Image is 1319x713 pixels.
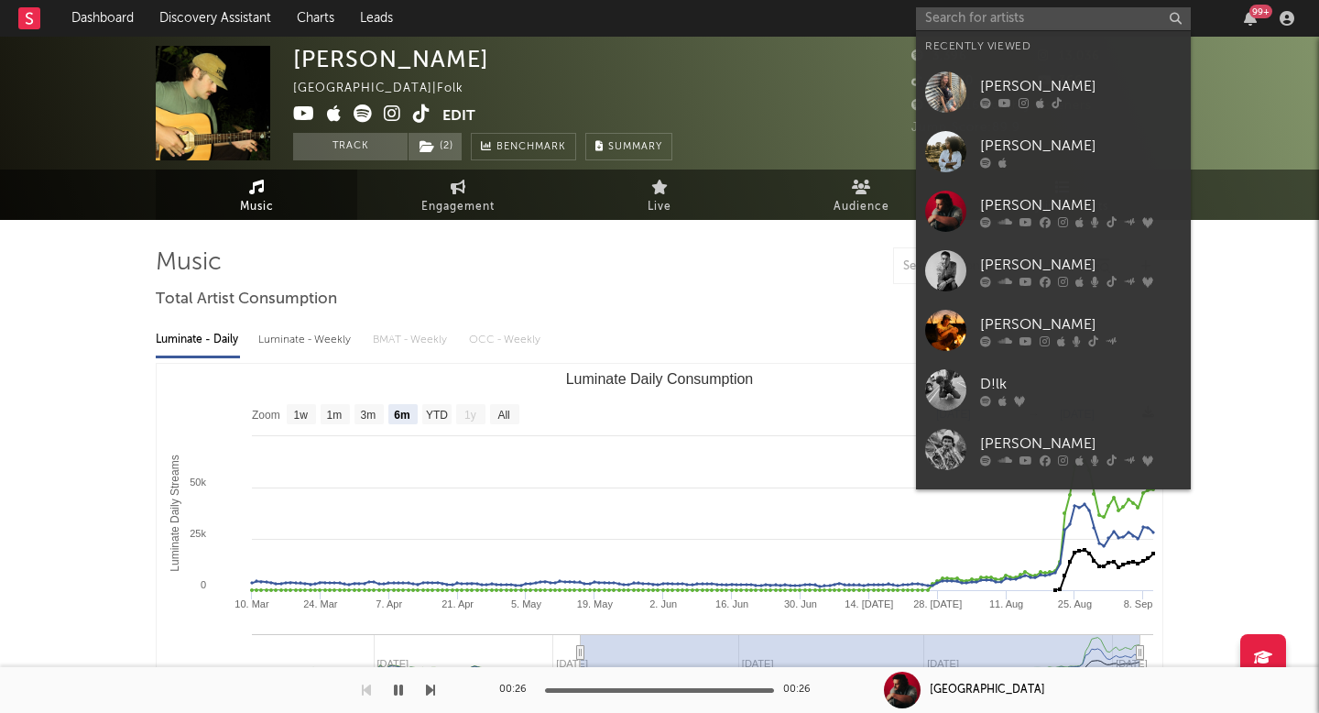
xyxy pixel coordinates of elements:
[989,598,1023,609] text: 11. Aug
[577,598,614,609] text: 19. May
[980,313,1182,335] div: [PERSON_NAME]
[916,360,1191,420] a: D!lk
[499,679,536,701] div: 00:26
[980,194,1182,216] div: [PERSON_NAME]
[649,598,677,609] text: 2. Jun
[442,104,475,127] button: Edit
[441,598,474,609] text: 21. Apr
[916,420,1191,479] a: [PERSON_NAME]
[930,682,1045,698] div: [GEOGRAPHIC_DATA]
[190,528,206,539] text: 25k
[911,50,967,62] span: 3,396
[1249,5,1272,18] div: 99 +
[916,479,1191,553] a: The [PERSON_NAME] Brothers
[240,196,274,218] span: Music
[464,409,476,422] text: 1y
[760,170,962,220] a: Audience
[156,289,337,311] span: Total Artist Consumption
[566,371,754,387] text: Luminate Daily Consumption
[496,137,566,159] span: Benchmark
[916,62,1191,122] a: [PERSON_NAME]
[783,679,820,701] div: 00:26
[911,75,974,87] span: 12,700
[409,133,462,160] button: (2)
[911,122,1020,134] span: Jump Score: 89.9
[911,100,1092,112] span: 198,116 Monthly Listeners
[980,433,1182,455] div: [PERSON_NAME]
[258,324,354,356] div: Luminate - Weekly
[426,409,448,422] text: YTD
[559,170,760,220] a: Live
[913,598,962,609] text: 28. [DATE]
[156,170,357,220] a: Music
[234,598,269,609] text: 10. Mar
[497,409,509,422] text: All
[294,409,309,422] text: 1w
[357,170,559,220] a: Engagement
[201,579,206,590] text: 0
[1244,11,1257,26] button: 99+
[916,181,1191,241] a: [PERSON_NAME]
[327,409,343,422] text: 1m
[303,598,338,609] text: 24. Mar
[916,241,1191,301] a: [PERSON_NAME]
[408,133,463,160] span: ( 2 )
[980,488,1182,532] div: The [PERSON_NAME] Brothers
[980,135,1182,157] div: [PERSON_NAME]
[511,598,542,609] text: 5. May
[916,122,1191,181] a: [PERSON_NAME]
[156,324,240,356] div: Luminate - Daily
[252,409,280,422] text: Zoom
[421,196,495,218] span: Engagement
[293,46,489,72] div: [PERSON_NAME]
[190,477,206,488] text: 50k
[916,301,1191,360] a: [PERSON_NAME]
[834,196,889,218] span: Audience
[980,254,1182,276] div: [PERSON_NAME]
[1124,598,1153,609] text: 8. Sep
[361,409,376,422] text: 3m
[585,133,672,160] button: Summary
[376,598,402,609] text: 7. Apr
[916,7,1191,30] input: Search for artists
[1058,598,1092,609] text: 25. Aug
[394,409,409,422] text: 6m
[608,142,662,152] span: Summary
[169,455,181,571] text: Luminate Daily Streams
[784,598,817,609] text: 30. Jun
[925,36,1182,58] div: Recently Viewed
[980,75,1182,97] div: [PERSON_NAME]
[293,133,408,160] button: Track
[894,259,1087,274] input: Search by song name or URL
[980,373,1182,395] div: D!lk
[715,598,748,609] text: 16. Jun
[471,133,576,160] a: Benchmark
[845,598,893,609] text: 14. [DATE]
[293,78,485,100] div: [GEOGRAPHIC_DATA] | Folk
[648,196,671,218] span: Live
